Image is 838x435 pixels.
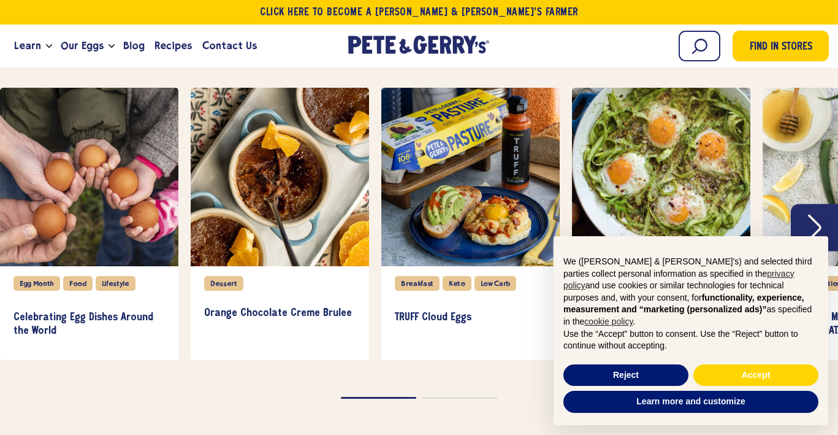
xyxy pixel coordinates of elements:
div: slide 3 of 8 [381,88,560,360]
input: Search [679,31,720,61]
span: Learn [14,38,41,53]
button: Next [791,204,838,251]
div: Keto [443,276,471,291]
button: Learn more and customize [563,391,818,413]
span: Recipes [154,38,192,53]
h3: Orange Chocolate Crème Brûlée [204,307,356,333]
div: Low Carb [474,276,516,291]
a: Blog [118,29,150,63]
a: Celebrating Egg Dishes Around the World [13,300,165,348]
a: Recipes [150,29,197,63]
button: Page dot 1 [341,397,416,399]
span: Our Eggs [61,38,104,53]
a: Orange Chocolate Crème Brûlée [204,296,356,344]
div: Food [63,276,93,291]
button: Page dot 2 [422,397,498,399]
div: Lifestyle [96,276,135,291]
div: Breakfast [395,276,440,291]
a: Learn [9,29,46,63]
span: Find in Stores [750,39,812,56]
p: Use the “Accept” button to consent. Use the “Reject” button to continue without accepting. [563,328,818,352]
a: Find in Stores [733,31,829,61]
div: Dessert [204,276,243,291]
a: cookie policy [584,317,633,326]
div: slide 4 of 8 [572,88,750,360]
div: Egg Month [13,276,60,291]
button: Open the dropdown menu for Our Eggs [109,44,115,48]
span: Contact Us [202,38,257,53]
button: Accept [693,364,818,387]
div: slide 2 of 8 [191,88,369,360]
a: Our Eggs [56,29,109,63]
p: We ([PERSON_NAME] & [PERSON_NAME]'s) and selected third parties collect personal information as s... [563,256,818,328]
button: Reject [563,364,688,387]
a: TRUFF Cloud Eggs [395,300,546,348]
a: Contact Us [197,29,262,63]
h3: TRUFF Cloud Eggs [395,311,546,337]
span: Blog [123,38,145,53]
h3: Celebrating Egg Dishes Around the World [13,311,165,337]
button: Open the dropdown menu for Learn [46,44,52,48]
